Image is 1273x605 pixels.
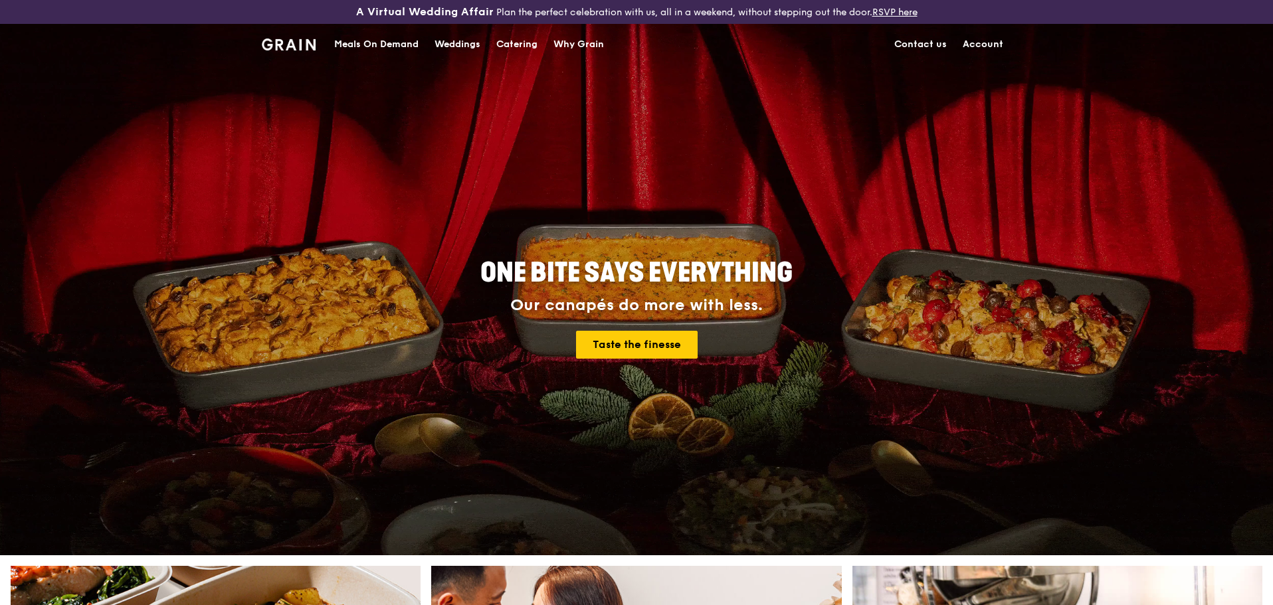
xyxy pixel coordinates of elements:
div: Our canapés do more with less. [397,296,876,315]
div: Catering [496,25,538,64]
a: Contact us [886,25,955,64]
div: Why Grain [553,25,604,64]
a: RSVP here [872,7,918,18]
img: Grain [262,39,316,50]
div: Weddings [435,25,480,64]
a: Catering [488,25,545,64]
div: Plan the perfect celebration with us, all in a weekend, without stepping out the door. [254,5,1019,19]
h3: A Virtual Wedding Affair [356,5,494,19]
a: Why Grain [545,25,612,64]
a: Weddings [427,25,488,64]
span: ONE BITE SAYS EVERYTHING [480,257,793,289]
a: Taste the finesse [576,331,698,359]
div: Meals On Demand [334,25,419,64]
a: Account [955,25,1011,64]
a: GrainGrain [262,23,316,63]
